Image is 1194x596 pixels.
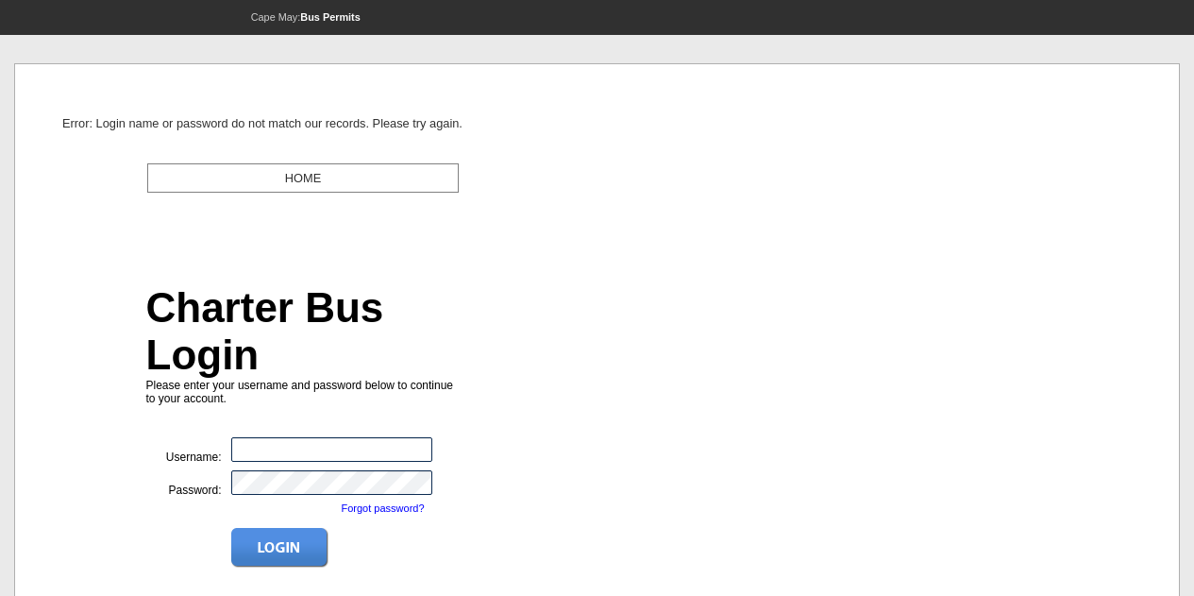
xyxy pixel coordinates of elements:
[146,470,231,497] div: Password:
[146,437,231,464] div: Username:
[146,284,461,379] h2: Charter Bus Login
[146,379,461,553] span: Please enter your username and password below to continue to your account.
[14,11,597,24] p: Cape May:
[231,528,328,568] img: Image
[342,502,425,514] a: Forgot password?
[153,169,453,187] center: HOME
[58,110,467,137] td: Error: Login name or password do not match our records. Please try again.
[300,11,360,23] strong: Bus Permits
